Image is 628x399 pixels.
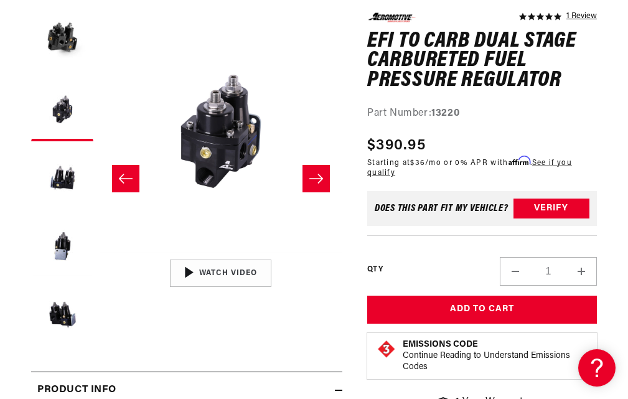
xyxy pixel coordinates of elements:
[410,159,425,166] span: $36
[31,216,93,278] button: Load image 4 in gallery view
[31,148,93,210] button: Load image 3 in gallery view
[431,108,459,118] strong: 13220
[367,296,597,324] button: Add to Cart
[403,339,478,349] strong: Emissions Code
[513,199,589,218] button: Verify
[31,11,93,73] button: Load image 1 in gallery view
[403,350,588,372] p: Continue Reading to Understand Emissions Codes
[367,106,597,122] div: Part Number:
[508,156,530,165] span: Affirm
[31,284,93,347] button: Load image 5 in gallery view
[566,12,597,21] a: 1 reviews
[377,339,396,359] img: Emissions code
[403,339,588,372] button: Emissions CodeContinue Reading to Understand Emissions Codes
[31,11,342,347] media-gallery: Gallery Viewer
[367,31,597,90] h1: EFI to Carb Dual Stage Carbureted Fuel Pressure Regulator
[375,204,508,214] div: Does This part fit My vehicle?
[367,265,383,275] label: QTY
[112,165,139,192] button: Slide left
[367,156,597,179] p: Starting at /mo or 0% APR with .
[31,79,93,141] button: Load image 2 in gallery view
[302,165,330,192] button: Slide right
[367,134,426,156] span: $390.95
[37,382,116,398] h2: Product Info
